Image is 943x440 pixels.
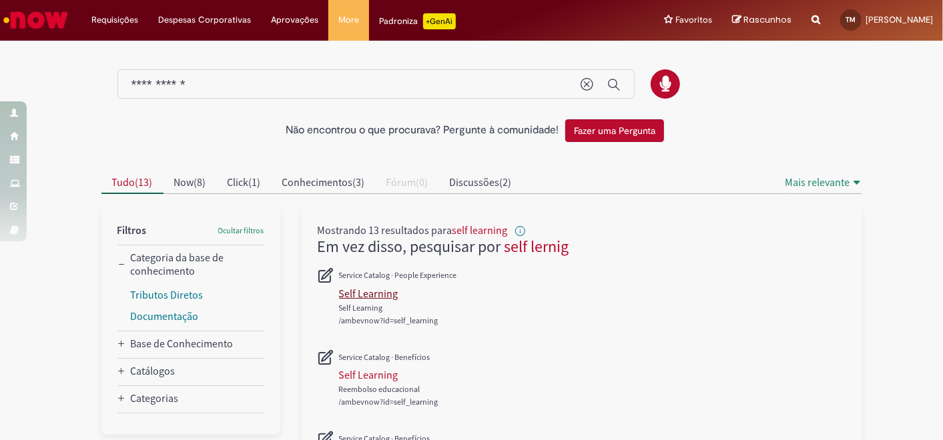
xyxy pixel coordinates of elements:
a: Rascunhos [732,14,792,27]
span: TM [846,15,856,24]
button: Fazer uma Pergunta [565,119,664,142]
span: More [338,13,359,27]
span: Favoritos [675,13,712,27]
span: Requisições [91,13,138,27]
span: Rascunhos [743,13,792,26]
div: Padroniza [379,13,456,29]
span: Aprovações [271,13,318,27]
p: +GenAi [423,13,456,29]
h2: Não encontrou o que procurava? Pergunte à comunidade! [286,125,559,137]
span: Despesas Corporativas [158,13,251,27]
span: [PERSON_NAME] [866,14,933,25]
img: ServiceNow [1,7,70,33]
